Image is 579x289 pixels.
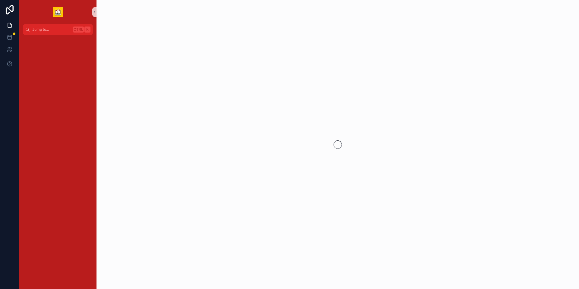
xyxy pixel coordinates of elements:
[53,7,63,17] img: App logo
[19,35,96,289] div: scrollable content
[23,24,93,35] button: Jump to...CtrlK
[32,27,71,32] span: Jump to...
[73,27,84,33] span: Ctrl
[85,27,90,32] span: K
